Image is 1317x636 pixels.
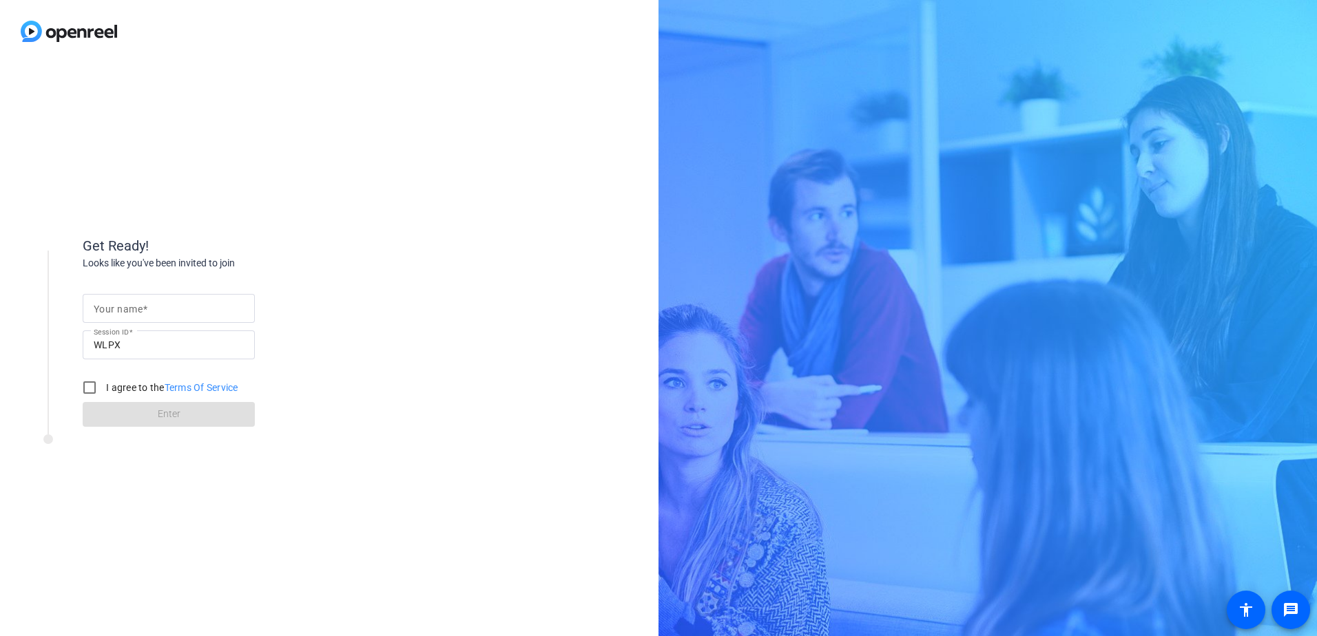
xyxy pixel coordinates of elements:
label: I agree to the [103,381,238,394]
div: Get Ready! [83,235,358,256]
mat-icon: accessibility [1238,602,1254,618]
mat-label: Your name [94,304,143,315]
div: Looks like you've been invited to join [83,256,358,271]
a: Terms Of Service [165,382,238,393]
mat-icon: message [1283,602,1299,618]
mat-label: Session ID [94,328,129,336]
